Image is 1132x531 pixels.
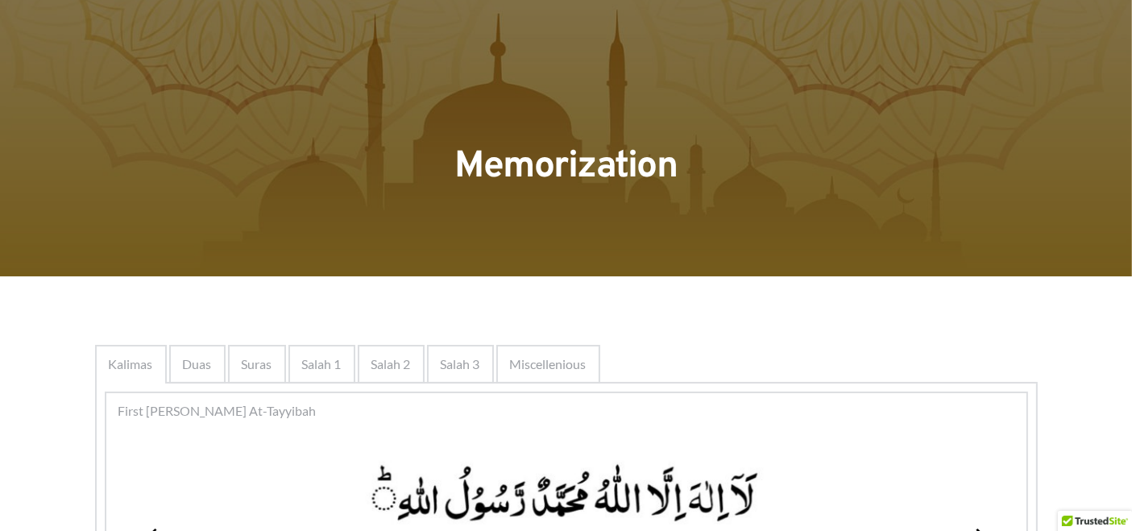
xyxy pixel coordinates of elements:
span: Miscellenious [510,355,587,374]
span: Salah 3 [441,355,480,374]
span: Memorization [455,143,678,191]
span: First [PERSON_NAME] At-Tayyibah [118,401,317,421]
span: Salah 2 [371,355,411,374]
span: Kalimas [109,355,153,374]
span: Salah 1 [302,355,342,374]
span: Suras [242,355,272,374]
span: Duas [183,355,212,374]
